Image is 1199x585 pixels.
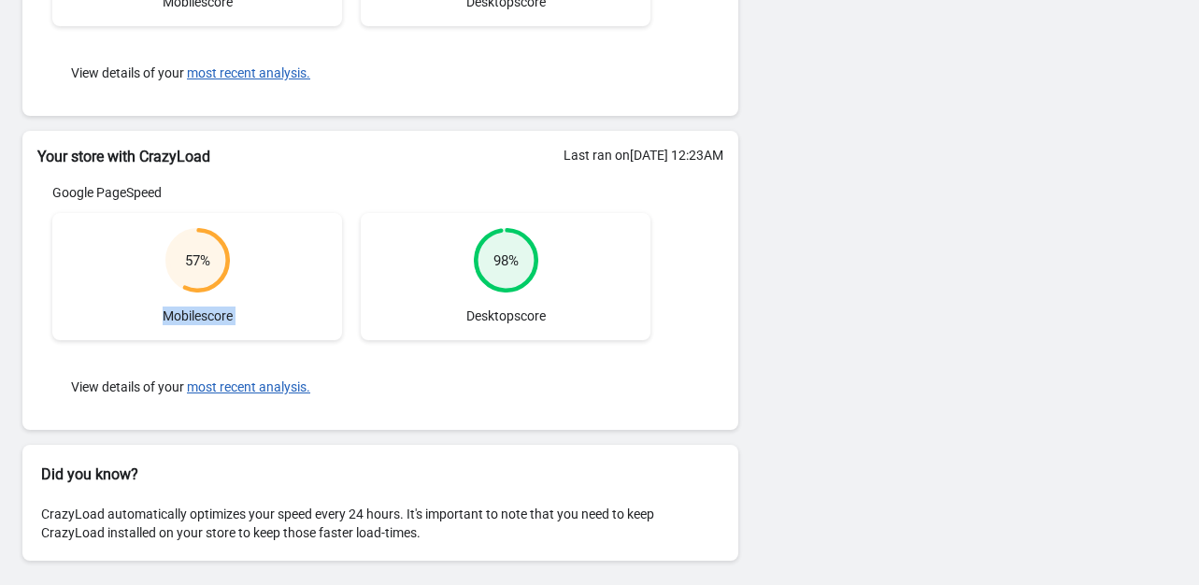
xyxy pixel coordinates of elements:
div: View details of your [52,359,650,415]
div: CrazyLoad automatically optimizes your speed every 24 hours. It's important to note that you need... [22,486,738,561]
div: Mobile score [52,213,342,340]
div: Desktop score [361,213,650,340]
div: View details of your [52,45,650,101]
div: 57 % [185,251,210,270]
div: Google PageSpeed [52,183,650,202]
h2: Your store with CrazyLoad [37,146,723,168]
button: most recent analysis. [187,65,310,80]
div: 98 % [493,251,519,270]
h2: Did you know? [41,464,720,486]
button: most recent analysis. [187,379,310,394]
div: Last ran on [DATE] 12:23AM [564,146,723,164]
